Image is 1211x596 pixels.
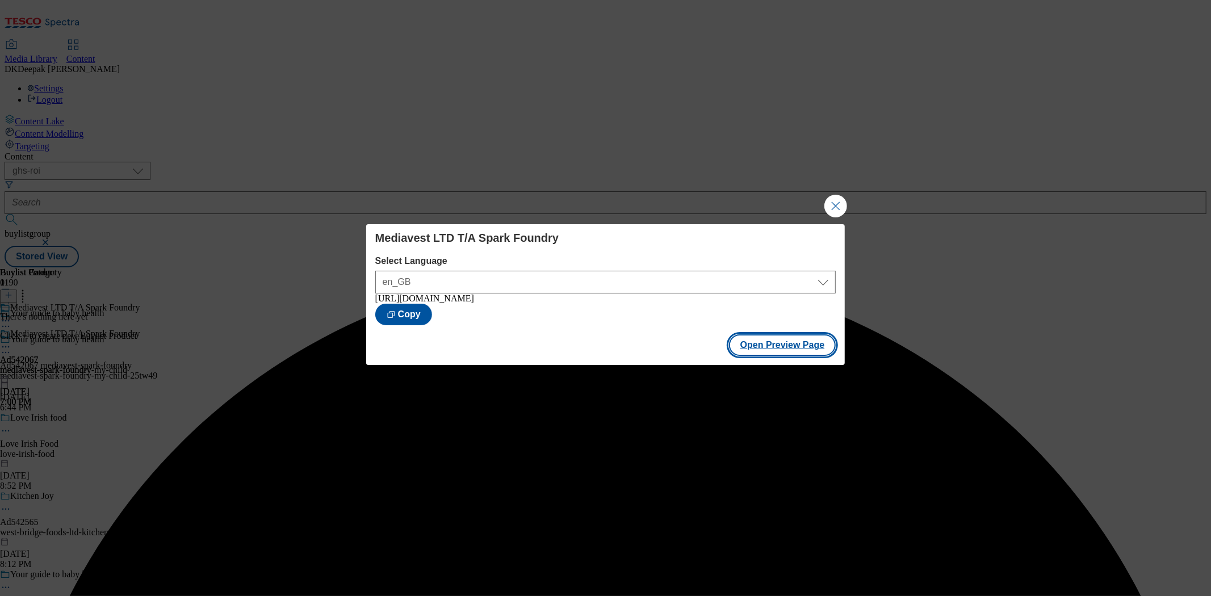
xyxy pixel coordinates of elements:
button: Open Preview Page [729,334,836,356]
button: Close Modal [824,195,847,217]
h4: Mediavest LTD T/A Spark Foundry [375,231,836,245]
label: Select Language [375,256,836,266]
button: Copy [375,304,432,325]
div: Modal [366,224,845,365]
div: [URL][DOMAIN_NAME] [375,293,836,304]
